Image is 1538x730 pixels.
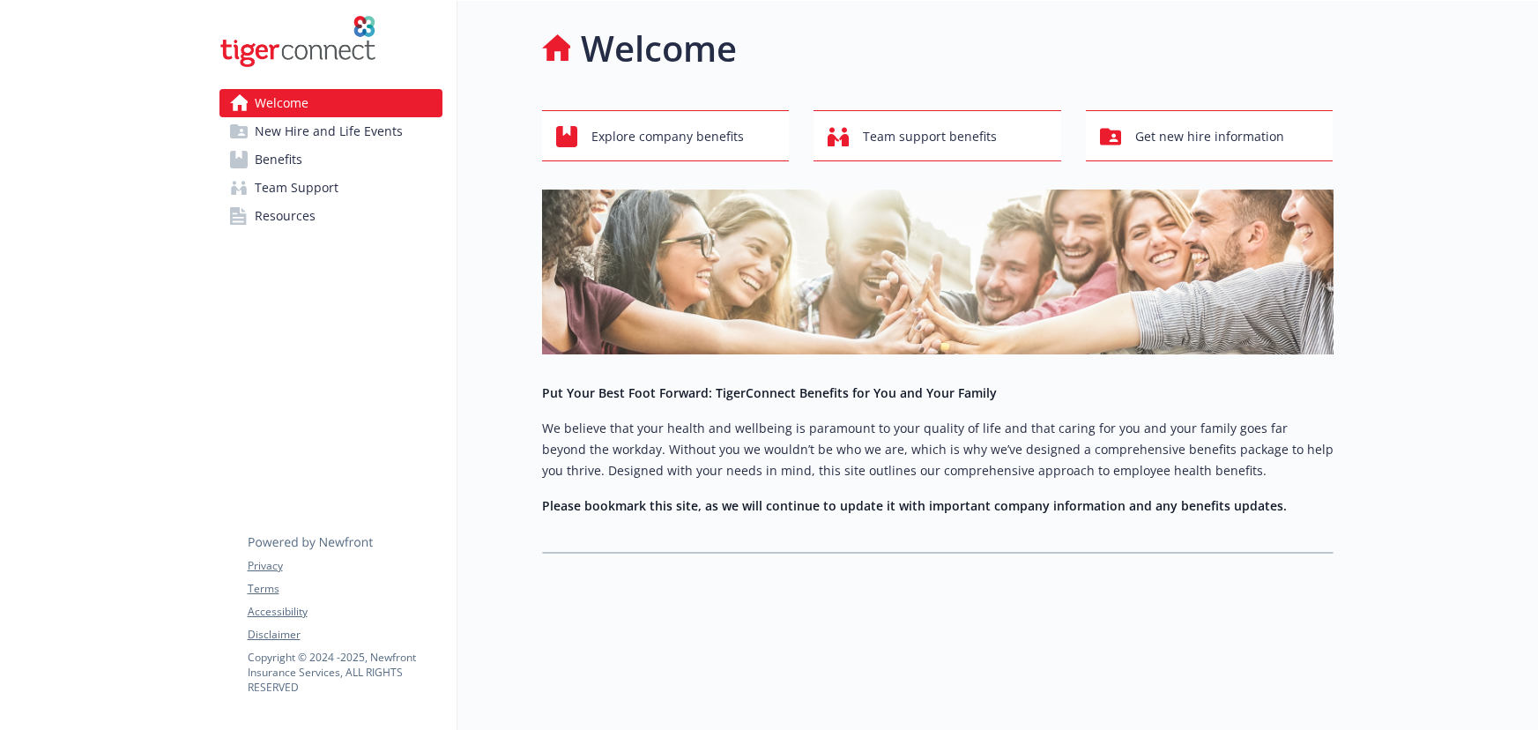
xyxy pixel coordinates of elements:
[581,22,737,75] h1: Welcome
[219,117,442,145] a: New Hire and Life Events
[248,627,442,643] a: Disclaimer
[248,581,442,597] a: Terms
[814,110,1061,161] button: Team support benefits
[219,145,442,174] a: Benefits
[219,89,442,117] a: Welcome
[542,497,1287,514] strong: Please bookmark this site, as we will continue to update it with important company information an...
[255,145,302,174] span: Benefits
[255,117,403,145] span: New Hire and Life Events
[542,110,790,161] button: Explore company benefits
[1086,110,1334,161] button: Get new hire information
[248,650,442,695] p: Copyright © 2024 - 2025 , Newfront Insurance Services, ALL RIGHTS RESERVED
[1135,120,1284,153] span: Get new hire information
[542,384,997,401] strong: Put Your Best Foot Forward: TigerConnect Benefits for You and Your Family
[248,558,442,574] a: Privacy
[255,174,338,202] span: Team Support
[255,202,316,230] span: Resources
[542,190,1334,354] img: overview page banner
[248,604,442,620] a: Accessibility
[255,89,308,117] span: Welcome
[219,174,442,202] a: Team Support
[219,202,442,230] a: Resources
[863,120,997,153] span: Team support benefits
[542,418,1334,481] p: We believe that your health and wellbeing is paramount to your quality of life and that caring fo...
[591,120,744,153] span: Explore company benefits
